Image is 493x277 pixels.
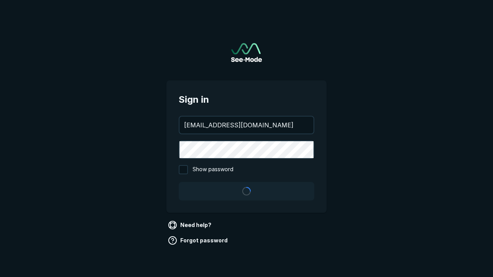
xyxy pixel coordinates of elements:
span: Sign in [179,93,314,107]
a: Forgot password [166,234,231,247]
a: Go to sign in [231,43,262,62]
span: Show password [193,165,233,174]
a: Need help? [166,219,215,231]
img: See-Mode Logo [231,43,262,62]
input: your@email.com [179,117,314,133]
